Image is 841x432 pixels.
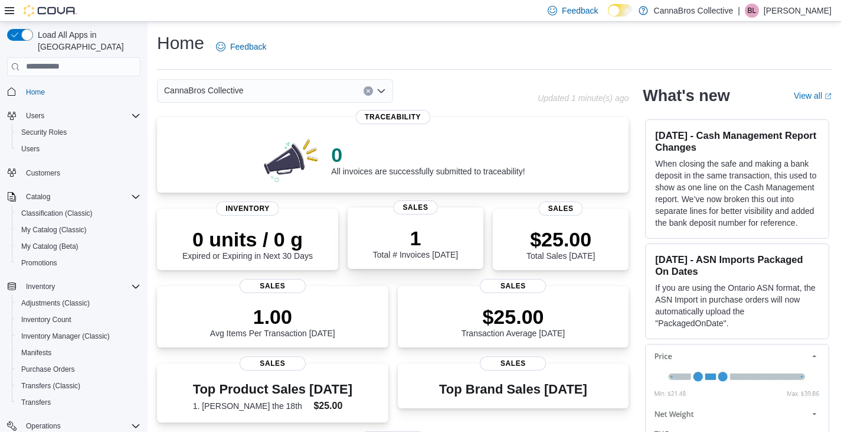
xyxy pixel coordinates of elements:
[21,280,140,294] span: Inventory
[462,305,565,329] p: $25.00
[210,305,335,329] p: 1.00
[21,398,51,407] span: Transfers
[462,305,565,338] div: Transaction Average [DATE]
[12,311,145,328] button: Inventory Count
[193,400,309,412] dt: 1. [PERSON_NAME] the 18th
[26,421,61,431] span: Operations
[539,202,583,216] span: Sales
[655,254,819,277] h3: [DATE] - ASN Imports Packaged On Dates
[355,110,430,124] span: Traceability
[643,86,729,105] h2: What's new
[17,223,91,237] a: My Catalog (Classic)
[261,136,322,183] img: 0
[12,378,145,394] button: Transfers (Classic)
[562,5,598,17] span: Feedback
[21,365,75,374] span: Purchase Orders
[2,278,145,295] button: Inventory
[12,255,145,271] button: Promotions
[17,395,55,410] a: Transfers
[12,238,145,255] button: My Catalog (Beta)
[240,356,306,371] span: Sales
[157,31,204,55] h1: Home
[12,141,145,157] button: Users
[17,223,140,237] span: My Catalog (Classic)
[17,362,80,376] a: Purchase Orders
[21,166,65,180] a: Customers
[17,313,76,327] a: Inventory Count
[216,202,279,216] span: Inventory
[21,85,140,99] span: Home
[394,200,438,215] span: Sales
[21,258,57,268] span: Promotions
[17,239,140,254] span: My Catalog (Beta)
[377,86,386,96] button: Open list of options
[21,225,87,235] span: My Catalog (Classic)
[240,279,306,293] span: Sales
[373,226,458,259] div: Total # Invoices [DATE]
[17,329,140,343] span: Inventory Manager (Classic)
[17,346,140,360] span: Manifests
[764,4,832,18] p: [PERSON_NAME]
[17,379,85,393] a: Transfers (Classic)
[17,125,71,139] a: Security Roles
[748,4,757,18] span: BL
[655,282,819,329] p: If you are using the Ontario ASN format, the ASN Import in purchase orders will now automatically...
[17,125,140,139] span: Security Roles
[655,129,819,153] h3: [DATE] - Cash Management Report Changes
[538,93,629,103] p: Updated 1 minute(s) ago
[794,91,832,100] a: View allExternal link
[17,206,97,220] a: Classification (Classic)
[364,86,373,96] button: Clear input
[17,395,140,410] span: Transfers
[654,4,734,18] p: CannaBros Collective
[12,361,145,378] button: Purchase Orders
[21,209,93,218] span: Classification (Classic)
[21,165,140,180] span: Customers
[21,298,90,308] span: Adjustments (Classic)
[21,242,78,251] span: My Catalog (Beta)
[21,348,51,358] span: Manifests
[17,296,94,310] a: Adjustments (Classic)
[17,256,62,270] a: Promotions
[21,109,49,123] button: Users
[373,226,458,250] p: 1
[21,109,140,123] span: Users
[193,382,352,397] h3: Top Product Sales [DATE]
[26,168,60,178] span: Customers
[2,164,145,181] button: Customers
[17,329,114,343] a: Inventory Manager (Classic)
[21,190,55,204] button: Catalog
[21,144,40,154] span: Users
[655,158,819,229] p: When closing the safe and making a bank deposit in the same transaction, this used to show as one...
[17,206,140,220] span: Classification (Classic)
[17,379,140,393] span: Transfers (Classic)
[12,222,145,238] button: My Catalog (Classic)
[12,124,145,141] button: Security Roles
[331,143,525,176] div: All invoices are successfully submitted to traceability!
[211,35,271,59] a: Feedback
[480,356,546,371] span: Sales
[21,85,50,99] a: Home
[17,142,140,156] span: Users
[12,394,145,411] button: Transfers
[26,192,50,202] span: Catalog
[26,111,44,121] span: Users
[2,83,145,100] button: Home
[526,228,595,251] p: $25.00
[21,128,67,137] span: Security Roles
[17,296,140,310] span: Adjustments (Classic)
[21,332,110,341] span: Inventory Manager (Classic)
[608,4,633,17] input: Dark Mode
[331,143,525,167] p: 0
[21,315,71,324] span: Inventory Count
[33,29,140,53] span: Load All Apps in [GEOGRAPHIC_DATA]
[12,345,145,361] button: Manifests
[17,362,140,376] span: Purchase Orders
[17,313,140,327] span: Inventory Count
[12,295,145,311] button: Adjustments (Classic)
[439,382,587,397] h3: Top Brand Sales [DATE]
[210,305,335,338] div: Avg Items Per Transaction [DATE]
[230,41,266,53] span: Feedback
[21,381,80,391] span: Transfers (Classic)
